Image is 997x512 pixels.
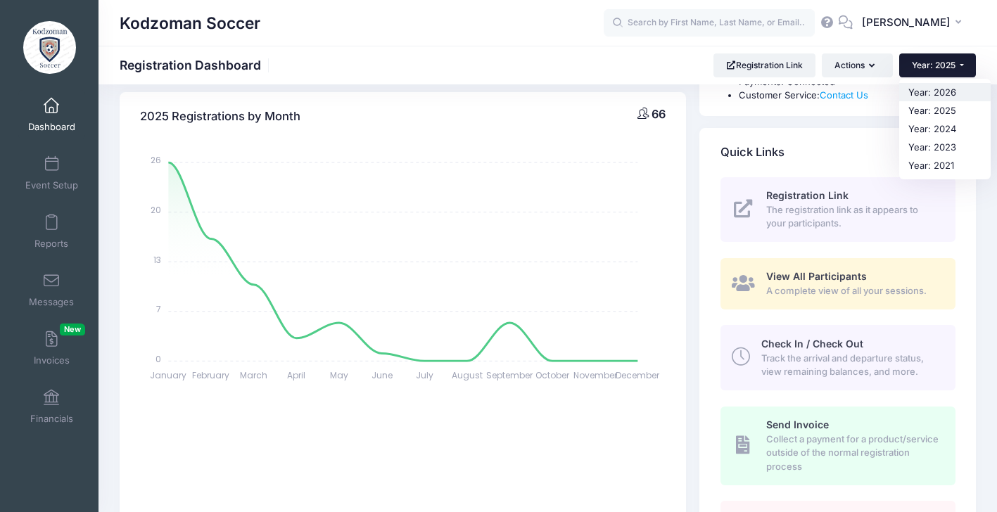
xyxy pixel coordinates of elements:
tspan: December [616,369,661,381]
span: Event Setup [25,179,78,191]
span: Year: 2025 [912,60,955,70]
a: Reports [18,207,85,256]
button: Actions [822,53,892,77]
h1: Registration Dashboard [120,58,273,72]
a: Year: 2026 [899,83,991,101]
span: Collect a payment for a product/service outside of the normal registration process [766,433,939,474]
span: Messages [29,296,74,308]
a: Year: 2021 [899,156,991,174]
a: Messages [18,265,85,314]
span: Send Invoice [766,418,829,430]
tspan: May [330,369,348,381]
span: 66 [652,107,666,121]
tspan: June [372,369,393,381]
span: Dashboard [28,121,75,133]
a: Year: 2025 [899,101,991,120]
span: Financials [30,413,73,425]
span: Registration Link [766,189,849,201]
a: Registration Link The registration link as it appears to your participants. [720,177,955,242]
a: Check In / Check Out Track the arrival and departure status, view remaining balances, and more. [720,325,955,390]
a: Year: 2024 [899,120,991,138]
tspan: February [193,369,230,381]
span: The registration link as it appears to your participants. [766,203,939,231]
tspan: January [151,369,187,381]
a: View All Participants A complete view of all your sessions. [720,258,955,309]
tspan: August [452,369,483,381]
a: Send Invoice Collect a payment for a product/service outside of the normal registration process [720,407,955,485]
span: Reports [34,238,68,250]
tspan: July [416,369,433,381]
span: View All Participants [766,270,867,282]
tspan: 26 [151,154,162,166]
span: New [60,324,85,335]
tspan: October [535,369,570,381]
a: Event Setup [18,148,85,198]
button: Year: 2025 [899,53,976,77]
tspan: 13 [154,254,162,266]
a: InvoicesNew [18,324,85,373]
a: Dashboard [18,90,85,139]
tspan: 20 [151,204,162,216]
span: Invoices [34,354,70,366]
h4: 2025 Registrations by Month [140,97,300,137]
a: Contact Us [820,89,868,101]
span: Check In / Check Out [761,338,863,350]
tspan: 0 [156,353,162,365]
img: Kodzoman Soccer [23,21,76,74]
a: Registration Link [713,53,815,77]
tspan: March [240,369,267,381]
h1: Kodzoman Soccer [120,7,260,39]
li: Customer Service: [739,89,955,103]
span: Track the arrival and departure status, view remaining balances, and more. [761,352,939,379]
tspan: April [288,369,306,381]
tspan: September [487,369,534,381]
span: A complete view of all your sessions. [766,284,939,298]
a: Year: 2023 [899,138,991,156]
input: Search by First Name, Last Name, or Email... [604,9,815,37]
h4: Quick Links [720,132,785,172]
button: [PERSON_NAME] [853,7,976,39]
a: Financials [18,382,85,431]
span: [PERSON_NAME] [862,15,951,30]
tspan: 7 [157,303,162,315]
tspan: November [573,369,618,381]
